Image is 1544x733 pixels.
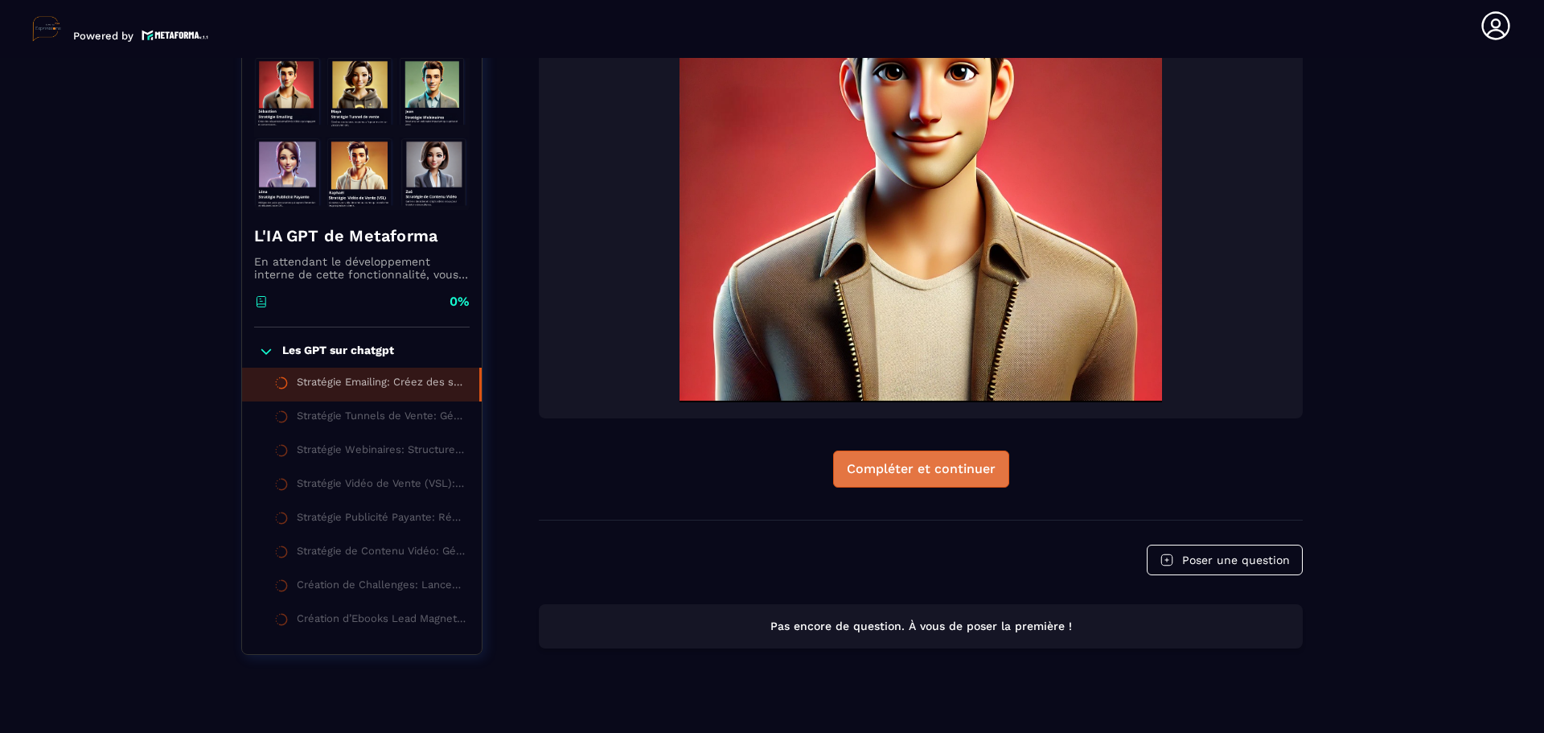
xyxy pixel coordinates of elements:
button: Compléter et continuer [833,451,1009,488]
div: Création de Challenges: Lancez un challenge impactant qui engage et convertit votre audience [297,579,466,596]
div: Création d’Ebooks Lead Magnet: Créez un ebook irrésistible pour capturer des leads qualifié [297,612,466,630]
div: Stratégie Emailing: Créez des séquences email irrésistibles qui engagent et convertissent. [297,376,463,393]
div: Stratégie Tunnels de Vente: Générez des textes ultra persuasifs pour maximiser vos conversions [297,410,466,427]
img: logo [142,28,209,42]
p: Les GPT sur chatgpt [282,344,394,360]
p: Pas encore de question. À vous de poser la première ! [553,619,1288,634]
p: En attendant le développement interne de cette fonctionnalité, vous pouvez déjà l’utiliser avec C... [254,255,470,281]
div: Stratégie Vidéo de Vente (VSL): Concevez une vidéo de vente puissante qui transforme les prospect... [297,477,466,495]
h4: L'IA GPT de Metaforma [254,224,470,247]
div: Stratégie de Contenu Vidéo: Générez des idées et scripts vidéos viraux pour booster votre audience [297,545,466,562]
button: Poser une question [1147,545,1303,575]
div: Stratégie Webinaires: Structurez un webinaire impactant qui captive et vend [297,443,466,461]
p: 0% [450,293,470,311]
p: Powered by [73,30,133,42]
img: logo-branding [32,16,61,42]
img: banner [254,51,470,212]
div: Compléter et continuer [847,461,996,477]
div: Stratégie Publicité Payante: Rédigez des pubs percutantes qui captent l’attention et réduisent vo... [297,511,466,529]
